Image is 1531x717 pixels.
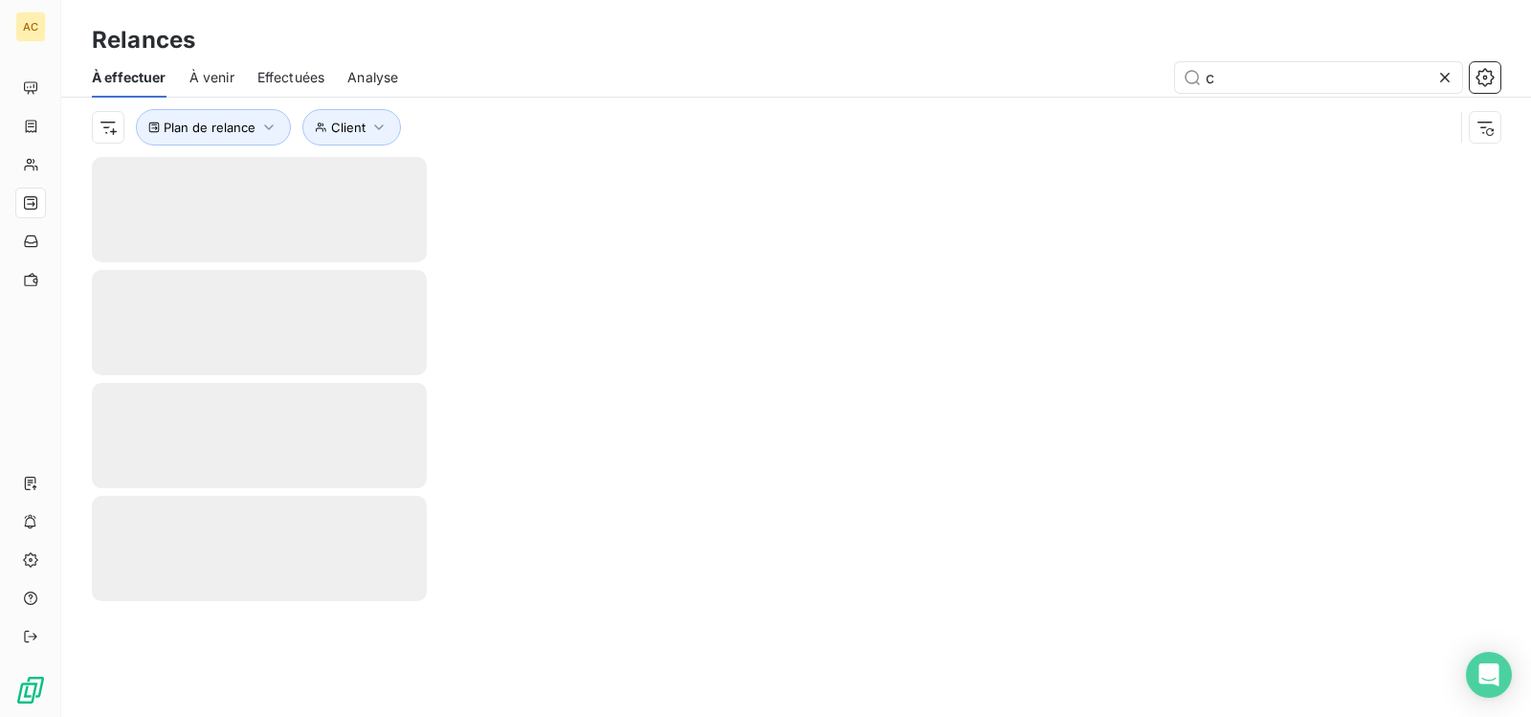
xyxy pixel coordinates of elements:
[92,23,195,57] h3: Relances
[15,11,46,42] div: AC
[189,68,234,87] span: À venir
[15,675,46,706] img: Logo LeanPay
[136,109,291,146] button: Plan de relance
[347,68,398,87] span: Analyse
[164,120,255,135] span: Plan de relance
[302,109,401,146] button: Client
[92,68,166,87] span: À effectuer
[1466,652,1512,698] div: Open Intercom Messenger
[1175,62,1462,93] input: Rechercher
[331,120,366,135] span: Client
[257,68,325,87] span: Effectuées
